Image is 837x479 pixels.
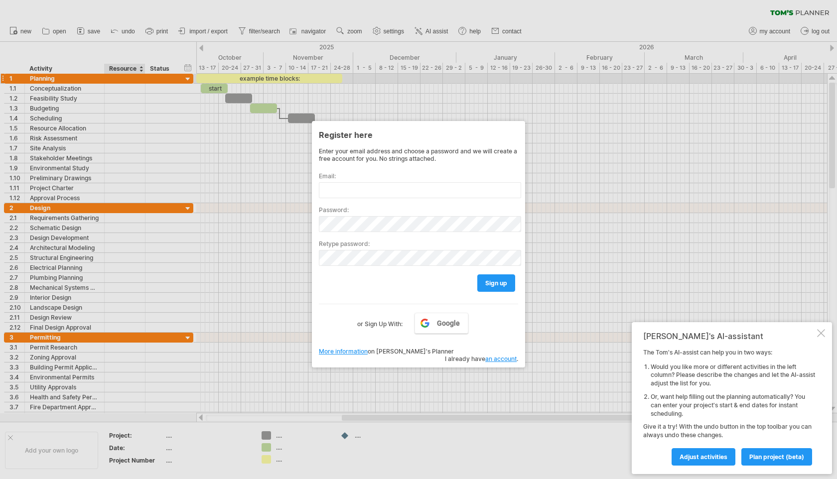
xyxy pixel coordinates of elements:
a: More information [319,348,368,355]
a: Adjust activities [672,448,735,466]
span: I already have . [445,355,518,362]
div: [PERSON_NAME]'s AI-assistant [643,331,815,341]
div: The Tom's AI-assist can help you in two ways: Give it a try! With the undo button in the top tool... [643,349,815,465]
a: Google [415,313,468,334]
li: Would you like more or different activities in the left column? Please describe the changes and l... [651,363,815,388]
span: Adjust activities [680,453,727,461]
span: Google [437,319,460,327]
span: plan project (beta) [749,453,804,461]
span: sign up [485,279,507,287]
label: Password: [319,206,518,214]
li: Or, want help filling out the planning automatically? You can enter your project's start & end da... [651,393,815,418]
span: on [PERSON_NAME]'s Planner [319,348,454,355]
a: an account [485,355,517,362]
label: or Sign Up With: [357,313,403,330]
div: Register here [319,125,518,143]
a: sign up [477,274,515,292]
label: Email: [319,172,518,180]
label: Retype password: [319,240,518,247]
div: Enter your email address and choose a password and we will create a free account for you. No stri... [319,147,518,162]
a: plan project (beta) [741,448,812,466]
